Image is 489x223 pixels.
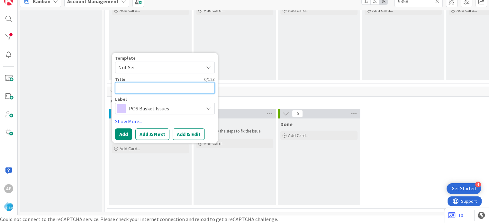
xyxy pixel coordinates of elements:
[457,7,477,13] span: Add Card...
[4,202,13,211] img: avatar
[372,7,393,13] span: Add Card...
[115,56,136,60] span: Template
[14,1,29,9] span: Support
[288,7,309,13] span: Add Card...
[135,128,169,140] button: Add & Next
[4,184,13,193] div: Ap
[127,76,215,82] div: 0 / 128
[292,110,303,117] span: 0
[452,185,476,192] div: Get Started
[115,117,215,125] a: Show More...
[115,97,127,101] span: Label
[120,7,140,13] span: Add Card...
[447,183,481,194] div: Open Get Started checklist, remaining modules: 4
[115,128,132,140] button: Add
[115,76,125,82] label: Title
[204,7,224,13] span: Add Card...
[475,182,481,187] div: 4
[280,121,293,127] span: Done
[448,211,463,219] a: 10
[129,104,200,113] span: POS Basket Issues
[120,146,140,151] span: Add Card...
[288,133,309,138] span: Add Card...
[204,129,272,134] li: verify the steps to fix the issue
[204,141,224,146] span: Add Card...
[173,128,205,140] button: Add & Edit
[118,63,199,72] span: Not Set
